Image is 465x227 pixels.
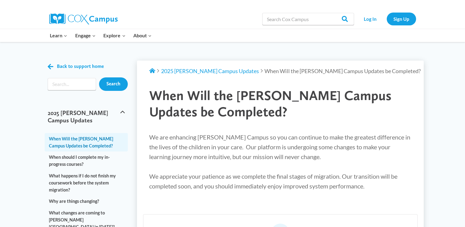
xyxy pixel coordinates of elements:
[48,62,104,71] a: Back to support home
[161,68,259,74] a: 2025 [PERSON_NAME] Campus Updates
[45,195,128,207] a: Why are things changing?
[149,87,391,120] span: When Will the [PERSON_NAME] Campus Updates be Completed?
[264,68,421,74] span: When Will the [PERSON_NAME] Campus Updates be Completed?
[149,132,411,191] p: We are enhancing [PERSON_NAME] Campus so you can continue to make the greatest difference in the ...
[46,29,156,42] nav: Primary Navigation
[133,32,152,39] span: About
[49,13,118,24] img: Cox Campus
[45,133,128,151] a: When Will the [PERSON_NAME] Campus Updates be Completed?
[45,151,128,170] a: When should I complete my in-progress courses?
[262,13,354,25] input: Search Cox Campus
[57,64,104,69] span: Back to support home
[149,68,155,74] a: Support Home
[45,103,128,130] button: 2025 [PERSON_NAME] Campus Updates
[357,13,384,25] a: Log In
[50,32,67,39] span: Learn
[99,77,128,91] input: Search
[48,78,96,90] input: Search input
[357,13,416,25] nav: Secondary Navigation
[45,170,128,195] a: What happens if I do not finish my coursework before the system migration?
[103,32,125,39] span: Explore
[75,32,96,39] span: Engage
[48,78,96,90] form: Search form
[387,13,416,25] a: Sign Up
